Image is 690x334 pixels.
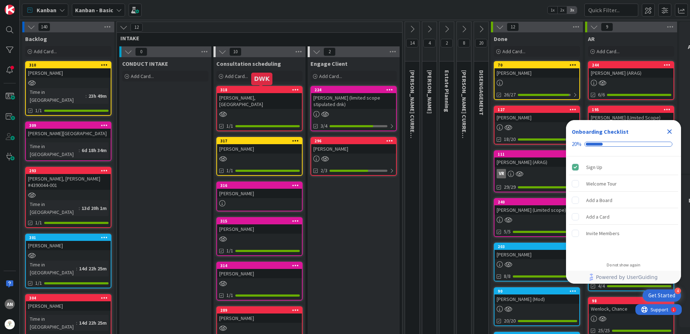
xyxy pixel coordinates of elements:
[569,192,678,208] div: Add a Board is incomplete.
[26,168,111,190] div: 293[PERSON_NAME], [PERSON_NAME] #4390044-001
[217,138,302,154] div: 317[PERSON_NAME]
[26,234,111,250] div: 301[PERSON_NAME]
[588,61,674,100] a: 244[PERSON_NAME] (ARAG)6/6
[597,48,620,55] span: Add Card...
[131,73,154,79] span: Add Card...
[15,1,33,10] span: Support
[25,122,111,161] a: 309[PERSON_NAME][GEOGRAPHIC_DATA]Time in [GEOGRAPHIC_DATA]:6d 18h 34m
[26,62,111,68] div: 310
[557,6,567,14] span: 2x
[572,127,629,136] div: Onboarding Checklist
[5,319,15,329] img: avatar
[311,87,396,93] div: 224
[504,91,516,99] span: 26/27
[217,307,302,323] div: 289[PERSON_NAME]
[225,73,248,79] span: Add Card...
[311,138,396,154] div: 296[PERSON_NAME]
[26,122,111,129] div: 309
[321,167,327,174] span: 2/3
[494,106,579,122] div: 127[PERSON_NAME]
[37,6,56,14] span: Kanban
[217,262,302,278] div: 314[PERSON_NAME]
[28,200,79,216] div: Time in [GEOGRAPHIC_DATA]
[216,86,303,131] a: 318[PERSON_NAME], [GEOGRAPHIC_DATA]1/1
[35,219,42,227] span: 1/1
[217,224,302,234] div: [PERSON_NAME]
[589,106,673,113] div: 195
[494,288,579,294] div: 90
[504,228,511,235] span: 5/5
[569,225,678,241] div: Invite Members is incomplete.
[586,212,609,221] div: Add a Card
[220,263,302,268] div: 314
[321,122,327,130] span: 3/4
[648,292,675,299] div: Get Started
[77,319,109,327] div: 14d 22h 25m
[498,63,579,68] div: 70
[441,39,453,47] span: 2
[314,87,396,92] div: 224
[498,200,579,205] div: 240
[643,289,681,302] div: Open Get Started checklist, remaining modules: 4
[75,6,113,14] b: Kanban - Basic
[494,113,579,122] div: [PERSON_NAME]
[229,47,241,56] span: 10
[220,219,302,224] div: 315
[406,39,418,47] span: 14
[598,91,605,99] span: 6/6
[507,23,519,31] span: 12
[426,70,433,114] span: KRISTI PROBATE
[217,87,302,109] div: 318[PERSON_NAME], [GEOGRAPHIC_DATA]
[494,68,579,78] div: [PERSON_NAME]
[28,142,79,158] div: Time in [GEOGRAPHIC_DATA]
[494,157,579,167] div: [PERSON_NAME] (ARAG)
[586,163,602,171] div: Sign Up
[35,107,42,114] span: 1/1
[217,87,302,93] div: 318
[226,292,233,299] span: 1/1
[502,48,525,55] span: Add Card...
[494,62,579,78] div: 70[PERSON_NAME]
[26,174,111,190] div: [PERSON_NAME], [PERSON_NAME] #4390044-001
[226,247,233,255] span: 1/1
[494,243,579,259] div: 203[PERSON_NAME]
[586,196,612,205] div: Add a Board
[217,93,302,109] div: [PERSON_NAME], [GEOGRAPHIC_DATA]
[592,298,673,303] div: 98
[572,141,675,147] div: Checklist progress: 20%
[25,234,111,288] a: 301[PERSON_NAME]Time in [GEOGRAPHIC_DATA]:14d 22h 25m1/1
[494,198,580,237] a: 240[PERSON_NAME] (Limited scope)5/5
[497,169,506,178] div: VR
[504,273,511,280] span: 8/8
[26,241,111,250] div: [PERSON_NAME]
[494,61,580,100] a: 70[PERSON_NAME]26/27
[569,176,678,192] div: Welcome Tour is incomplete.
[592,63,673,68] div: 244
[80,204,109,212] div: 13d 20h 1m
[254,76,270,82] h5: DWK
[589,113,673,122] div: [PERSON_NAME] (LImited Scope)
[589,62,673,78] div: 244[PERSON_NAME] (ARAG)
[494,150,580,192] a: 111[PERSON_NAME] (ARAG)VR29/29
[26,68,111,78] div: [PERSON_NAME]
[26,301,111,311] div: [PERSON_NAME]
[216,60,281,67] span: Consultation scheduling
[443,70,451,112] span: Estate Planning
[26,62,111,78] div: 310[PERSON_NAME]
[566,156,681,257] div: Checklist items
[566,271,681,284] div: Footer
[498,244,579,249] div: 203
[217,314,302,323] div: [PERSON_NAME]
[475,39,487,47] span: 20
[217,307,302,314] div: 289
[494,106,579,113] div: 127
[494,294,579,304] div: [PERSON_NAME] (Mod)
[498,289,579,294] div: 90
[548,6,557,14] span: 1x
[217,218,302,224] div: 315
[216,182,303,211] a: 316[PERSON_NAME]
[494,106,580,145] a: 127[PERSON_NAME]18/20
[588,106,674,145] a: 195[PERSON_NAME] (LImited Scope)14/15
[675,288,681,294] div: 4
[220,87,302,92] div: 318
